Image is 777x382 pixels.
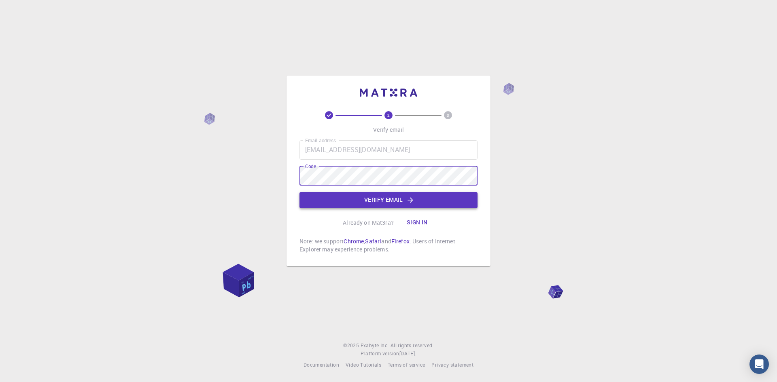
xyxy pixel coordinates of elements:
a: Terms of service [388,361,425,369]
a: Firefox [391,237,410,245]
span: Platform version [361,350,399,358]
button: Verify email [299,192,478,208]
a: [DATE]. [399,350,416,358]
a: Video Tutorials [346,361,381,369]
p: Note: we support , and . Users of Internet Explorer may experience problems. [299,237,478,253]
div: Open Intercom Messenger [749,355,769,374]
span: Exabyte Inc. [361,342,389,348]
span: Video Tutorials [346,361,381,368]
span: Documentation [304,361,339,368]
label: Code [305,163,316,170]
a: Safari [365,237,381,245]
p: Already on Mat3ra? [343,219,394,227]
a: Exabyte Inc. [361,342,389,350]
span: [DATE] . [399,350,416,357]
label: Email address [305,137,336,144]
a: Chrome [344,237,364,245]
span: © 2025 [343,342,360,350]
span: All rights reserved. [391,342,434,350]
span: Privacy statement [431,361,473,368]
span: Terms of service [388,361,425,368]
text: 3 [447,112,449,118]
text: 2 [387,112,390,118]
a: Documentation [304,361,339,369]
p: Verify email [373,126,404,134]
a: Privacy statement [431,361,473,369]
button: Sign in [400,215,434,231]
